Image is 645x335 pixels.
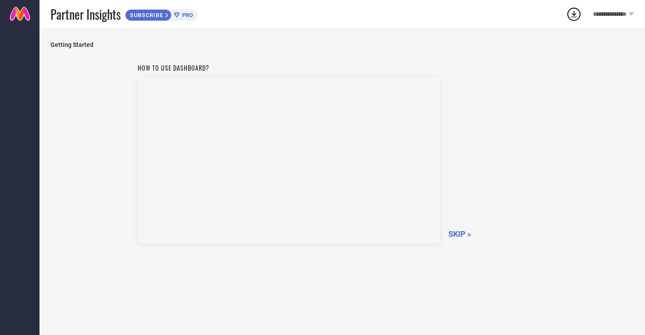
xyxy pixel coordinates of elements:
span: Partner Insights [50,5,121,23]
span: SUBSCRIBE [125,12,165,18]
h1: How to use dashboard? [138,63,440,72]
div: Open download list [566,6,582,22]
span: PRO [180,12,193,18]
a: SUBSCRIBEPRO [125,7,197,21]
iframe: YouTube video player [138,77,440,243]
span: SKIP » [448,229,471,239]
span: Getting Started [50,41,634,48]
